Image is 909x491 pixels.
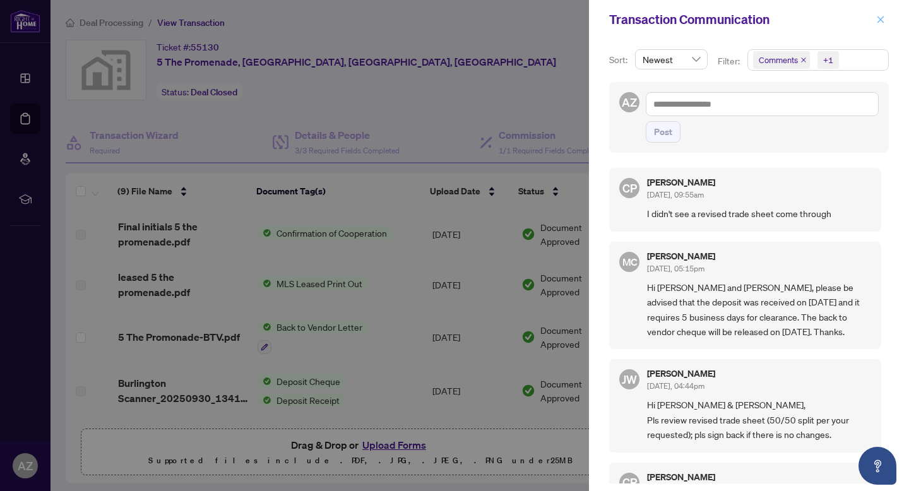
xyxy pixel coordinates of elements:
span: [DATE], 09:55am [647,190,704,199]
span: Hi [PERSON_NAME] & [PERSON_NAME], Pls review revised trade sheet (50/50 split per your requested)... [647,398,871,442]
span: CP [622,473,637,491]
p: Sort: [609,53,630,67]
span: [DATE], 04:44pm [647,381,704,391]
span: I didn't see a revised trade sheet come through [647,206,871,221]
span: AZ [622,93,637,111]
h5: [PERSON_NAME] [647,473,715,482]
p: Filter: [718,54,742,68]
span: JW [622,370,637,388]
span: Newest [643,50,700,69]
button: Post [646,121,680,143]
div: +1 [823,54,833,66]
button: Open asap [858,447,896,485]
span: Comments [759,54,798,66]
span: close [876,15,885,24]
h5: [PERSON_NAME] [647,369,715,378]
h5: [PERSON_NAME] [647,252,715,261]
span: close [800,57,807,63]
span: [DATE], 05:15pm [647,264,704,273]
span: CP [622,179,637,197]
span: Hi [PERSON_NAME] and [PERSON_NAME], please be advised that the deposit was received on [DATE] and... [647,280,871,340]
h5: [PERSON_NAME] [647,178,715,187]
span: Comments [753,51,810,69]
div: Transaction Communication [609,10,872,29]
span: MC [622,254,637,269]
